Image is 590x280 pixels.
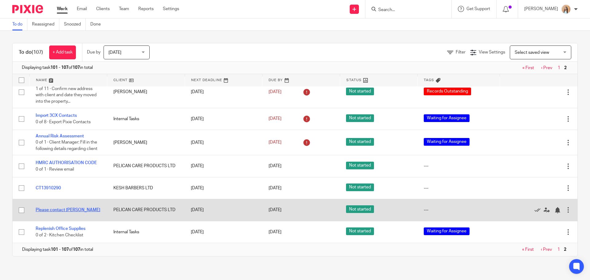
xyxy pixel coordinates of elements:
td: Internal Tasks [107,108,185,130]
td: [DATE] [185,130,262,155]
span: View Settings [479,50,505,54]
span: [DATE] [269,117,281,121]
h1: To do [19,49,43,56]
a: Work [57,6,68,12]
a: Annual Risk Assessment [36,134,84,138]
a: Snoozed [64,18,86,30]
p: [PERSON_NAME] [524,6,558,12]
img: Linkedin%20Posts%20-%20Client%20success%20stories%20(1).png [561,4,571,14]
a: Done [90,18,105,30]
span: Displaying task of in total [22,246,93,253]
img: Pixie [12,5,43,13]
td: [PERSON_NAME] [107,76,185,108]
a: Team [119,6,129,12]
span: Filter [456,50,466,54]
a: « First [522,66,534,70]
span: Displaying task of in total [22,65,93,71]
td: [DATE] [185,108,262,130]
td: KESH BARBERS LTD [107,177,185,199]
span: 2 [562,246,568,253]
span: Waiting for Assignee [424,227,470,235]
a: Reassigned [32,18,59,30]
a: Mark as done [534,207,544,213]
a: ‹ Prev [541,66,552,70]
span: Waiting for Assignee [424,138,470,146]
span: 0 of 8 · Export Pixie Contacts [36,120,91,124]
span: [DATE] [108,50,121,55]
span: Not started [346,205,374,213]
td: PELICAN CARE PRODUCTS LTD [107,155,185,177]
b: 107 [73,247,80,252]
b: 101 - 107 [51,247,69,252]
a: ‹ Prev [541,247,552,252]
span: Records Outstanding [424,88,471,95]
a: Please contact [PERSON_NAME] [36,208,100,212]
span: [DATE] [269,164,281,168]
div: --- [424,163,494,169]
span: 0 of 1 · Client Manager: Fill in the following details regarding client [36,140,97,151]
input: Search [378,7,433,13]
span: (107) [32,50,43,55]
a: CT13910290 [36,186,61,190]
span: Not started [346,138,374,146]
a: « First [522,247,534,252]
td: [PERSON_NAME] [107,130,185,155]
span: [DATE] [269,230,281,234]
div: --- [424,185,494,191]
a: Clients [96,6,110,12]
td: [DATE] [185,199,262,221]
span: Not started [346,227,374,235]
td: Internal Tasks [107,221,185,243]
a: Reports [138,6,154,12]
span: 0 of 1 · Review email [36,167,74,172]
p: Due by [87,49,100,55]
a: Email [77,6,87,12]
td: [DATE] [185,177,262,199]
span: [DATE] [269,90,281,94]
b: 101 - 107 [50,65,69,70]
span: Get Support [466,7,490,11]
a: To do [12,18,27,30]
td: [DATE] [185,76,262,108]
nav: pager [519,247,568,252]
span: 0 of 2 · Kitchen Checklist [36,233,83,237]
nav: pager [519,65,568,70]
span: [DATE] [269,140,281,145]
span: Waiting for Assignee [424,114,470,122]
span: 1 of 11 · Confirm new address with client and date they moved into the property... [36,87,96,104]
span: [DATE] [269,186,281,190]
span: Select saved view [515,50,549,55]
a: 1 [557,247,560,252]
a: + Add task [49,45,76,59]
span: Tags [424,78,434,82]
td: PELICAN CARE PRODUCTS LTD [107,199,185,221]
span: Not started [346,183,374,191]
b: 107 [73,65,80,70]
a: HMRC AUTHORISATION CODE [36,161,97,165]
a: Import 3CX Contacts [36,113,77,118]
a: 1 [558,66,560,70]
span: Not started [346,114,374,122]
span: 2 [563,64,568,72]
span: [DATE] [269,208,281,212]
span: Not started [346,88,374,95]
div: --- [424,207,494,213]
a: Settings [163,6,179,12]
td: [DATE] [185,155,262,177]
td: [DATE] [185,221,262,243]
span: Not started [346,162,374,169]
a: Replenish Office Supplies [36,227,85,231]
